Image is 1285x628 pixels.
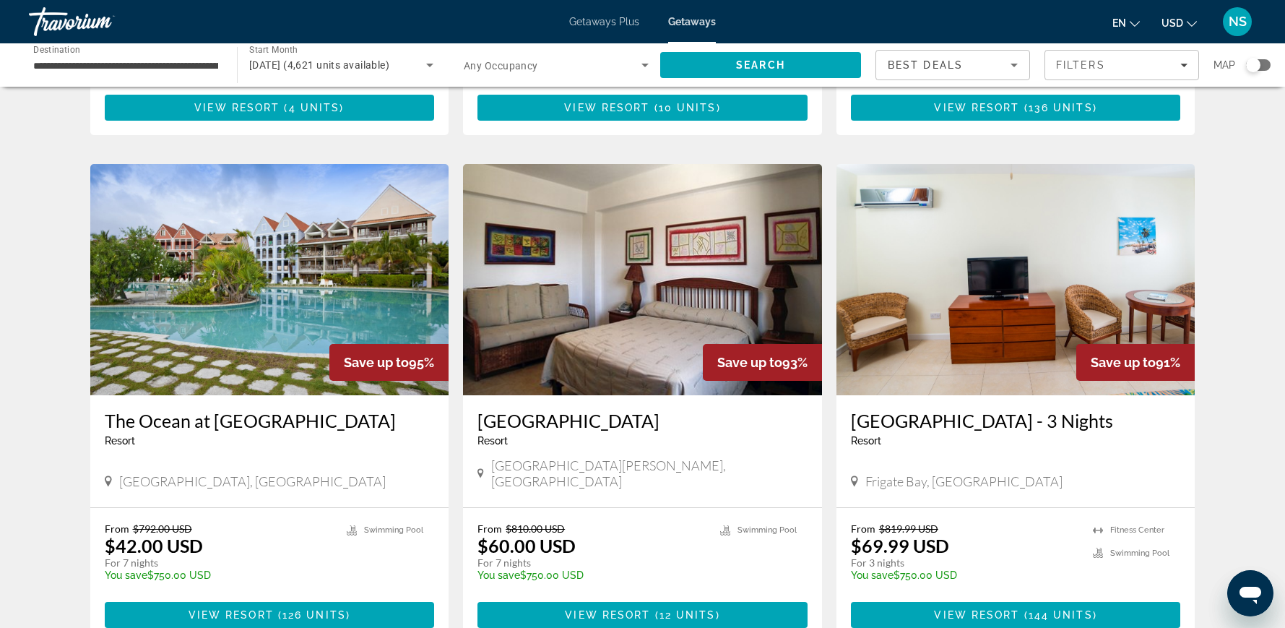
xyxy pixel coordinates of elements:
[289,102,340,113] span: 4 units
[477,535,576,556] p: $60.00 USD
[851,522,875,535] span: From
[33,57,218,74] input: Select destination
[477,569,706,581] p: $750.00 USD
[1229,14,1247,29] span: NS
[282,609,346,621] span: 126 units
[274,609,350,621] span: ( )
[105,569,147,581] span: You save
[1219,7,1256,37] button: User Menu
[249,59,389,71] span: [DATE] (4,621 units available)
[1020,102,1097,113] span: ( )
[1110,549,1169,558] span: Swimming Pool
[105,410,435,431] a: The Ocean at [GEOGRAPHIC_DATA]
[659,609,716,621] span: 12 units
[1029,609,1093,621] span: 144 units
[659,102,717,113] span: 10 units
[1044,50,1199,80] button: Filters
[1056,59,1105,71] span: Filters
[888,59,963,71] span: Best Deals
[477,556,706,569] p: For 7 nights
[189,609,274,621] span: View Resort
[477,602,808,628] button: View Resort(12 units)
[851,556,1079,569] p: For 3 nights
[249,45,298,55] span: Start Month
[660,52,861,78] button: Search
[737,525,797,535] span: Swimming Pool
[105,602,435,628] button: View Resort(126 units)
[329,344,449,381] div: 95%
[934,102,1019,113] span: View Resort
[1213,55,1235,75] span: Map
[29,3,173,40] a: Travorium
[105,95,435,121] button: View Resort(4 units)
[1029,102,1093,113] span: 136 units
[1091,355,1156,370] span: Save up to
[1227,570,1273,616] iframe: Button to launch messaging window
[879,522,938,535] span: $819.99 USD
[506,522,565,535] span: $810.00 USD
[888,56,1018,74] mat-select: Sort by
[1112,17,1126,29] span: en
[851,602,1181,628] button: View Resort(144 units)
[105,535,203,556] p: $42.00 USD
[851,569,1079,581] p: $750.00 USD
[464,60,538,72] span: Any Occupancy
[280,102,344,113] span: ( )
[477,410,808,431] a: [GEOGRAPHIC_DATA]
[736,59,785,71] span: Search
[477,522,502,535] span: From
[703,344,822,381] div: 93%
[119,473,386,489] span: [GEOGRAPHIC_DATA], [GEOGRAPHIC_DATA]
[865,473,1063,489] span: Frigate Bay, [GEOGRAPHIC_DATA]
[851,95,1181,121] button: View Resort(136 units)
[1020,609,1097,621] span: ( )
[1110,525,1164,535] span: Fitness Center
[1161,17,1183,29] span: USD
[649,102,720,113] span: ( )
[851,410,1181,431] a: [GEOGRAPHIC_DATA] - 3 Nights
[934,609,1019,621] span: View Resort
[836,164,1195,395] img: Sugar Bay Club Suites & Hotel - 3 Nights
[364,525,423,535] span: Swimming Pool
[105,556,333,569] p: For 7 nights
[564,102,649,113] span: View Resort
[1112,12,1140,33] button: Change language
[565,609,650,621] span: View Resort
[194,102,280,113] span: View Resort
[491,457,808,489] span: [GEOGRAPHIC_DATA][PERSON_NAME], [GEOGRAPHIC_DATA]
[477,435,508,447] span: Resort
[717,355,782,370] span: Save up to
[1076,344,1195,381] div: 91%
[1161,12,1197,33] button: Change currency
[668,16,716,27] a: Getaways
[569,16,639,27] a: Getaways Plus
[851,535,949,556] p: $69.99 USD
[477,569,520,581] span: You save
[650,609,719,621] span: ( )
[90,164,449,395] img: The Ocean at Taino Beach
[851,569,894,581] span: You save
[344,355,409,370] span: Save up to
[33,44,80,54] span: Destination
[105,522,129,535] span: From
[477,95,808,121] button: View Resort(10 units)
[105,435,135,447] span: Resort
[105,569,333,581] p: $750.00 USD
[851,435,881,447] span: Resort
[133,522,192,535] span: $792.00 USD
[463,164,822,395] img: Acuarium Suite Resort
